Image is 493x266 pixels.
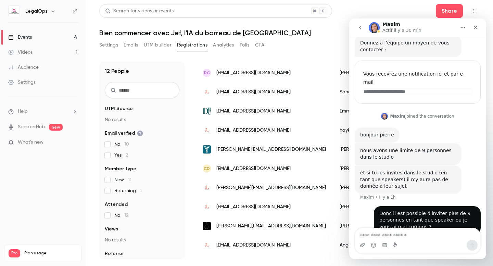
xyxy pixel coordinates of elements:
[8,108,77,115] li: help-dropdown-opener
[105,8,174,15] div: Search for videos or events
[126,153,128,158] span: 2
[216,108,291,115] span: [EMAIL_ADDRESS][DOMAIN_NAME]
[216,69,291,77] span: [EMAIL_ADDRESS][DOMAIN_NAME]
[9,6,20,17] img: LegalOps
[105,105,133,112] span: UTM Source
[124,142,129,147] span: 10
[216,165,291,172] span: [EMAIL_ADDRESS][DOMAIN_NAME]
[140,188,142,193] span: 1
[333,102,419,121] div: Emmanuelle van helleputte
[105,116,179,123] p: No results
[333,63,419,82] div: [PERSON_NAME] Croce
[105,67,129,75] h1: 12 People
[105,226,118,232] span: Views
[105,130,143,137] span: Email verified
[25,8,48,15] h6: LegalOps
[18,139,43,146] span: What's new
[216,242,291,249] span: [EMAIL_ADDRESS][DOMAIN_NAME]
[99,40,118,51] button: Settings
[105,165,136,172] span: Member type
[203,145,211,154] img: yelaw.be
[203,222,211,230] img: concordes.be
[8,49,33,56] div: Videos
[9,249,20,257] span: Pro
[24,251,77,256] span: Plan usage
[99,29,479,37] h1: Bien commencer avec Jef, l'IA du barreau de [GEOGRAPHIC_DATA]
[436,4,463,18] button: Share
[144,40,172,51] button: UTM builder
[203,88,211,96] img: avocat.be
[8,64,39,71] div: Audience
[114,141,129,148] span: No
[8,79,36,86] div: Settings
[216,223,326,230] span: [PERSON_NAME][EMAIL_ADDRESS][DOMAIN_NAME]
[333,140,419,159] div: [PERSON_NAME] Schapira
[124,40,138,51] button: Emails
[128,177,131,182] span: 11
[105,250,124,257] span: Referrer
[216,184,326,191] span: [PERSON_NAME][EMAIL_ADDRESS][DOMAIN_NAME]
[204,70,210,76] span: RC
[333,159,419,178] div: [PERSON_NAME] Depoorter
[18,123,45,131] a: SpeakerHub
[105,237,179,243] p: No results
[124,213,128,218] span: 12
[8,34,32,41] div: Events
[203,126,211,134] img: avocat.be
[105,201,128,208] span: Attended
[333,178,419,197] div: [PERSON_NAME] Lemaître
[69,139,77,146] iframe: Noticeable Trigger
[114,212,128,219] span: No
[203,184,211,192] img: avocat.be
[216,127,291,134] span: [EMAIL_ADDRESS][DOMAIN_NAME]
[114,152,128,159] span: Yes
[18,108,28,115] span: Help
[216,146,326,153] span: [PERSON_NAME][EMAIL_ADDRESS][DOMAIN_NAME]
[333,82,419,102] div: Sahar Asif
[240,40,250,51] button: Polls
[49,124,63,131] span: new
[255,40,264,51] button: CTA
[333,216,419,236] div: [PERSON_NAME] De Nys
[213,40,234,51] button: Analytics
[333,197,419,216] div: [PERSON_NAME] DURON
[114,176,131,183] span: New
[203,107,211,115] img: dhdc.be
[333,236,419,255] div: Angèle Perignon [PERSON_NAME]
[216,203,291,211] span: [EMAIL_ADDRESS][DOMAIN_NAME]
[203,203,211,211] img: avocat.be
[204,165,210,172] span: CD
[203,241,211,249] img: avocat.be
[349,18,486,259] iframe: Intercom live chat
